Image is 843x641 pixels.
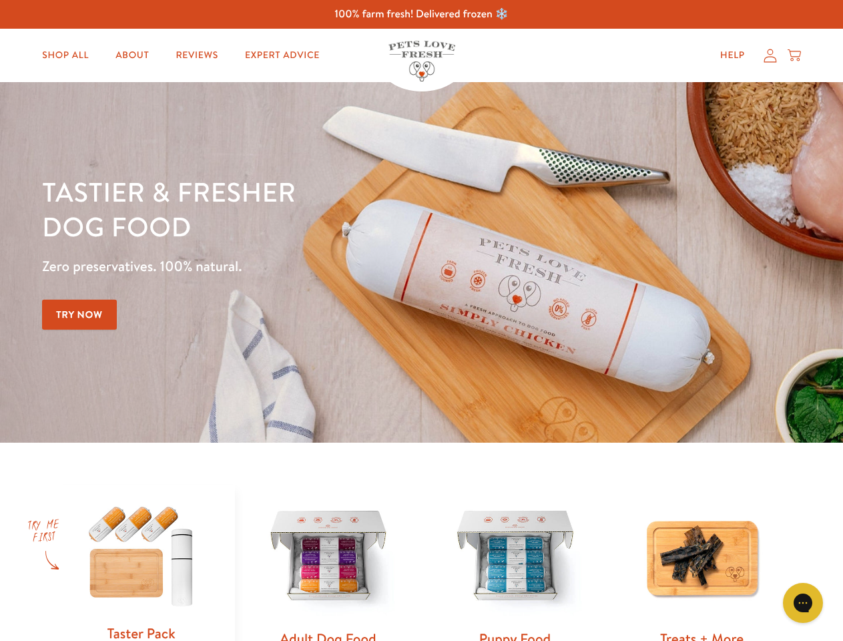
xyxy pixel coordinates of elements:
[42,254,548,278] p: Zero preservatives. 100% natural.
[234,42,330,69] a: Expert Advice
[42,174,548,244] h1: Tastier & fresher dog food
[710,42,756,69] a: Help
[105,42,160,69] a: About
[165,42,228,69] a: Reviews
[31,42,99,69] a: Shop All
[388,41,455,81] img: Pets Love Fresh
[42,300,117,330] a: Try Now
[776,578,830,628] iframe: Gorgias live chat messenger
